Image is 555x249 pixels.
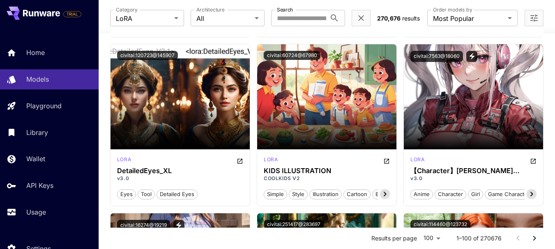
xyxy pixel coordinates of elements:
[26,128,48,137] p: Library
[373,190,394,199] span: books
[116,14,171,23] span: LoRA
[26,74,49,84] p: Models
[410,51,463,62] button: civitai:7563@18060
[468,189,483,199] button: girl
[468,190,483,199] span: girl
[173,220,184,231] button: View trigger words
[26,48,45,57] p: Home
[289,189,308,199] button: style
[264,156,278,163] p: lora
[157,190,197,199] span: detailed eyes
[196,14,251,23] span: All
[157,189,198,199] button: detailed eyes
[196,6,224,13] label: Architecture
[117,156,131,166] div: SDXL 1.0
[371,234,417,242] p: Results per page
[410,220,470,229] button: civitai:114460@123732
[435,189,466,199] button: character
[117,190,136,199] span: eyes
[526,230,543,247] button: Go to next page
[410,156,424,166] div: SD 1.5
[117,175,243,182] p: v3.0
[485,189,533,199] button: game character
[530,156,537,166] button: Open in CivitAI
[435,190,466,199] span: character
[356,13,366,23] button: Clear filters (1)
[264,190,287,199] span: simple
[310,190,341,199] span: illustration
[343,189,371,199] button: cartoon
[410,156,424,163] p: lora
[309,189,342,199] button: illustration
[402,15,420,22] span: results
[377,15,401,22] span: 270,676
[26,101,62,111] p: Playground
[117,220,170,231] button: civitai:16274@19219
[264,51,320,60] button: civitai:60724@67980
[433,14,504,23] span: Most Popular
[117,156,131,163] p: lora
[456,234,502,242] p: 1–100 of 270676
[466,51,477,62] button: View trigger words
[63,9,81,19] span: Add your payment card to enable full platform functionality.
[264,175,390,182] p: COOLKIDS V2
[26,207,46,217] p: Usage
[485,190,532,199] span: game character
[117,167,243,175] h3: DetailedEyes_XL
[117,189,136,199] button: eyes
[383,156,390,166] button: Open in CivitAI
[372,189,395,199] button: books
[420,232,443,244] div: 100
[117,51,178,60] button: civitai:120723@145907
[264,156,278,166] div: SD 1.5
[116,6,138,13] label: Category
[410,189,433,199] button: anime
[138,189,155,199] button: tool
[264,189,287,199] button: simple
[433,6,472,13] label: Order models by
[410,167,537,175] h3: 【Character】[PERSON_NAME] ([PERSON_NAME])
[64,11,81,17] span: TRIAL
[344,190,370,199] span: cartoon
[264,167,390,175] h3: KIDS ILLUSTRATION
[26,180,53,190] p: API Keys
[529,13,539,23] button: Open more filters
[410,175,537,182] p: v3.0
[26,154,45,164] p: Wallet
[289,190,307,199] span: style
[411,190,433,199] span: anime
[277,6,293,13] label: Search
[264,220,324,229] button: civitai:251417@283697
[237,156,243,166] button: Open in CivitAI
[138,190,154,199] span: tool
[410,167,537,175] div: 【Character】alice (nikke)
